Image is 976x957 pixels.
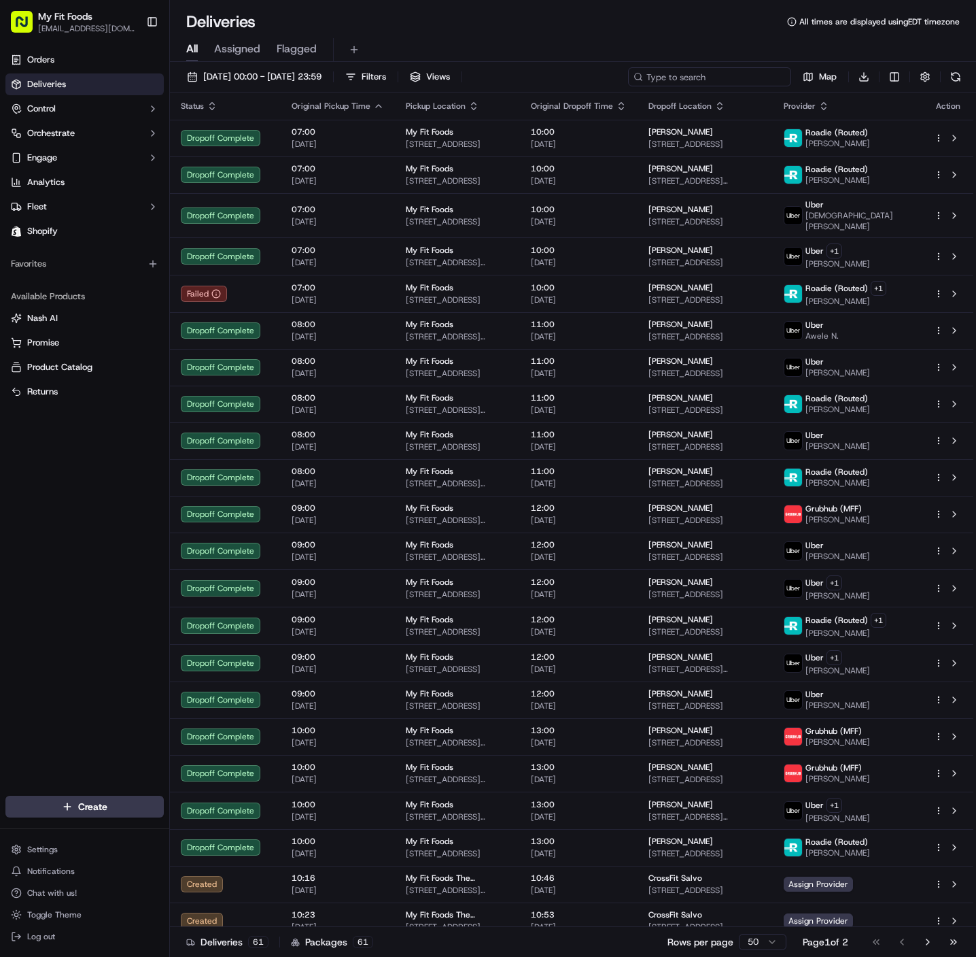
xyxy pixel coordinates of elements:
div: Past conversations [14,176,91,187]
button: My Fit Foods [38,10,92,23]
span: Provider [784,101,816,112]
div: 📗 [14,305,24,316]
span: [PERSON_NAME] [805,628,886,639]
img: roadie-logo-v2.jpg [784,839,802,856]
span: Grubhub (MFF) [805,503,862,514]
img: uber-new-logo.jpeg [784,691,802,709]
span: [PERSON_NAME] [648,466,713,477]
button: Control [5,98,164,120]
a: 📗Knowledge Base [8,298,109,322]
span: My Fit Foods [406,356,453,367]
span: My Fit Foods [406,429,453,440]
img: uber-new-logo.jpeg [784,248,802,265]
span: [DATE] [531,331,627,342]
span: [STREET_ADDRESS] [406,216,509,227]
span: [DATE] [292,664,384,675]
span: [PERSON_NAME] [648,204,713,215]
span: 07:00 [292,163,384,174]
span: [DATE] [292,331,384,342]
span: 11:00 [531,319,627,330]
span: My Fit Foods [406,319,453,330]
span: [STREET_ADDRESS] [648,441,763,452]
span: [STREET_ADDRESS][PERSON_NAME] [406,478,509,489]
img: uber-new-logo.jpeg [784,432,802,450]
span: [PERSON_NAME] [805,367,870,378]
span: [DATE] [531,216,627,227]
button: Engage [5,147,164,169]
button: +1 [871,281,886,296]
span: 09:00 [292,539,384,550]
span: [DATE] [531,441,627,452]
span: Create [78,800,107,813]
span: 09:00 [292,652,384,662]
a: Powered byPylon [96,336,164,347]
img: uber-new-logo.jpeg [784,580,802,597]
button: +1 [826,244,842,258]
span: [STREET_ADDRESS] [406,139,509,150]
span: [DATE] [292,515,384,526]
button: Promise [5,332,164,354]
span: [DATE] [292,139,384,150]
span: [PERSON_NAME] [805,441,870,452]
span: [PERSON_NAME] [648,762,713,773]
span: [PERSON_NAME] [648,652,713,662]
span: All times are displayed using EDT timezone [799,16,960,27]
span: [DATE] [531,139,627,150]
span: Original Pickup Time [292,101,370,112]
button: Create [5,796,164,818]
span: [DATE] [531,295,627,305]
h1: Deliveries [186,11,256,33]
span: My Fit Foods [406,163,453,174]
span: [STREET_ADDRESS][PERSON_NAME] [406,737,509,748]
span: My Fit Foods [406,204,453,215]
span: [DATE] [531,175,627,186]
span: 12:00 [531,539,627,550]
img: roadie-logo-v2.jpg [784,395,802,413]
div: 💻 [115,305,126,316]
span: Roadie (Routed) [805,164,868,175]
button: Start new chat [231,133,247,150]
img: Wisdom Oko [14,234,35,261]
span: Wisdom [PERSON_NAME] [42,247,145,258]
span: [DATE] [292,175,384,186]
span: [PERSON_NAME] [648,392,713,403]
span: [STREET_ADDRESS] [406,175,509,186]
span: Log out [27,931,55,942]
img: 1736555255976-a54dd68f-1ca7-489b-9aae-adbdc363a1c4 [14,129,38,154]
span: [DATE] [531,664,627,675]
span: [STREET_ADDRESS][PERSON_NAME] [648,175,763,186]
button: +1 [871,613,886,628]
img: uber-new-logo.jpeg [784,802,802,820]
span: Views [426,71,450,83]
span: [PERSON_NAME] [805,258,870,269]
span: [PERSON_NAME] [805,700,870,711]
button: Returns [5,381,164,403]
span: 08:00 [292,319,384,330]
span: Grubhub (MFF) [805,726,862,737]
span: Settings [27,844,58,855]
span: Roadie (Routed) [805,467,868,477]
span: My Fit Foods [406,614,453,625]
span: [DATE] [531,626,627,637]
span: [STREET_ADDRESS] [406,441,509,452]
span: All [186,41,198,57]
span: [PERSON_NAME] [648,429,713,440]
span: [STREET_ADDRESS] [648,589,763,600]
span: My Fit Foods [406,127,453,137]
img: uber-new-logo.jpeg [784,207,802,224]
span: [STREET_ADDRESS] [648,478,763,489]
button: Views [404,67,456,86]
span: [STREET_ADDRESS] [648,216,763,227]
span: [STREET_ADDRESS] [648,295,763,305]
button: Fleet [5,196,164,218]
span: Awele N. [805,331,839,341]
span: 11:00 [531,356,627,367]
img: 5e692f75ce7d37001a5d71f1 [784,505,802,523]
span: 08:00 [292,429,384,440]
a: Shopify [5,220,164,242]
div: Available Products [5,286,164,307]
div: Start new chat [61,129,223,143]
img: Nash [14,13,41,40]
span: Uber [805,356,824,367]
img: 5e692f75ce7d37001a5d71f1 [784,765,802,782]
